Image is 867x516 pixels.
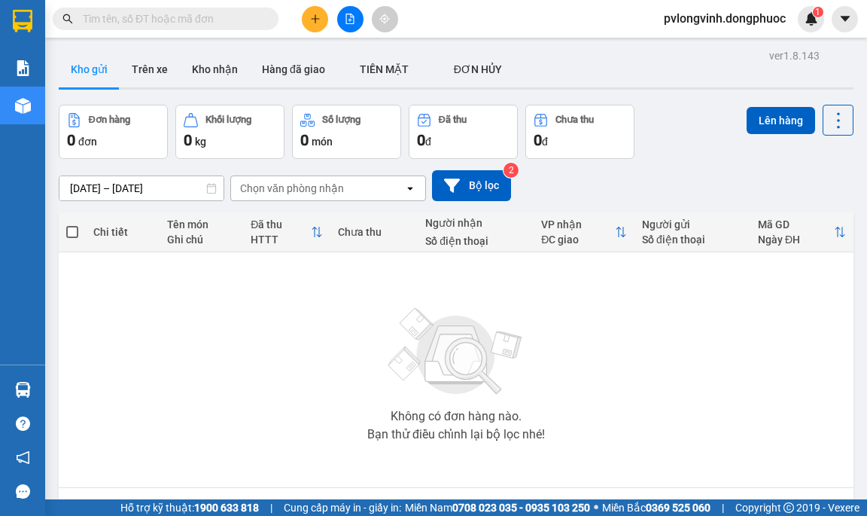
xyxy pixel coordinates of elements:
[769,47,820,64] div: ver 1.8.143
[337,6,364,32] button: file-add
[194,502,259,514] strong: 1900 633 818
[372,6,398,32] button: aim
[15,60,31,76] img: solution-icon
[758,234,834,246] div: Ngày ĐH
[534,131,542,149] span: 0
[750,212,853,252] th: Toggle SortBy
[360,63,409,75] span: TIỀN MẶT
[284,499,401,516] span: Cung cấp máy in - giấy in:
[594,505,598,511] span: ⚪️
[379,14,390,24] span: aim
[542,136,548,148] span: đ
[338,226,410,238] div: Chưa thu
[815,7,820,17] span: 1
[722,499,724,516] span: |
[758,218,834,231] div: Mã GD
[16,484,30,499] span: message
[525,105,634,159] button: Chưa thu0đ
[83,11,260,27] input: Tìm tên, số ĐT hoặc mã đơn
[310,14,321,24] span: plus
[417,131,425,149] span: 0
[652,9,798,28] span: pvlongvinh.dongphuoc
[59,176,224,200] input: Select a date range.
[180,51,250,87] button: Kho nhận
[175,105,284,159] button: Khối lượng0kg
[292,105,401,159] button: Số lượng0món
[270,499,272,516] span: |
[16,417,30,431] span: question-circle
[93,226,152,238] div: Chi tiết
[425,217,526,229] div: Người nhận
[195,136,206,148] span: kg
[251,218,311,231] div: Đã thu
[16,450,30,465] span: notification
[322,114,360,125] div: Số lượng
[89,114,130,125] div: Đơn hàng
[805,12,818,26] img: icon-new-feature
[541,234,615,246] div: ĐC giao
[345,14,355,24] span: file-add
[15,98,31,114] img: warehouse-icon
[167,234,236,246] div: Ghi chú
[747,107,815,134] button: Lên hàng
[541,218,615,231] div: VP nhận
[15,382,31,398] img: warehouse-icon
[251,234,311,246] div: HTTT
[243,212,330,252] th: Toggle SortBy
[167,218,236,231] div: Tên món
[404,182,416,194] svg: open
[405,499,590,516] span: Miền Nam
[534,212,634,252] th: Toggle SortBy
[62,14,73,24] span: search
[602,499,710,516] span: Miền Bắc
[120,499,259,516] span: Hỗ trợ kỹ thuật:
[78,136,97,148] span: đơn
[184,131,192,149] span: 0
[391,411,522,423] div: Không có đơn hàng nào.
[367,429,545,441] div: Bạn thử điều chỉnh lại bộ lọc nhé!
[302,6,328,32] button: plus
[432,170,511,201] button: Bộ lọc
[59,51,120,87] button: Kho gửi
[300,131,309,149] span: 0
[13,10,32,32] img: logo-vxr
[409,105,518,159] button: Đã thu0đ
[425,136,431,148] span: đ
[381,299,531,405] img: svg+xml;base64,PHN2ZyBjbGFzcz0ibGlzdC1wbHVnX19zdmciIHhtbG5zPSJodHRwOi8vd3d3LnczLm9yZy8yMDAwL3N2Zy...
[59,105,168,159] button: Đơn hàng0đơn
[642,218,743,231] div: Người gửi
[783,502,794,513] span: copyright
[120,51,180,87] button: Trên xe
[832,6,858,32] button: caret-down
[646,502,710,514] strong: 0369 525 060
[813,7,823,17] sup: 1
[240,181,344,196] div: Chọn văn phòng nhận
[454,63,502,75] span: ĐƠN HỦY
[555,114,594,125] div: Chưa thu
[503,163,519,178] sup: 2
[642,234,743,246] div: Số điện thoại
[425,235,526,247] div: Số điện thoại
[312,136,333,148] span: món
[452,502,590,514] strong: 0708 023 035 - 0935 103 250
[439,114,467,125] div: Đã thu
[205,114,251,125] div: Khối lượng
[67,131,75,149] span: 0
[838,12,852,26] span: caret-down
[250,51,337,87] button: Hàng đã giao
